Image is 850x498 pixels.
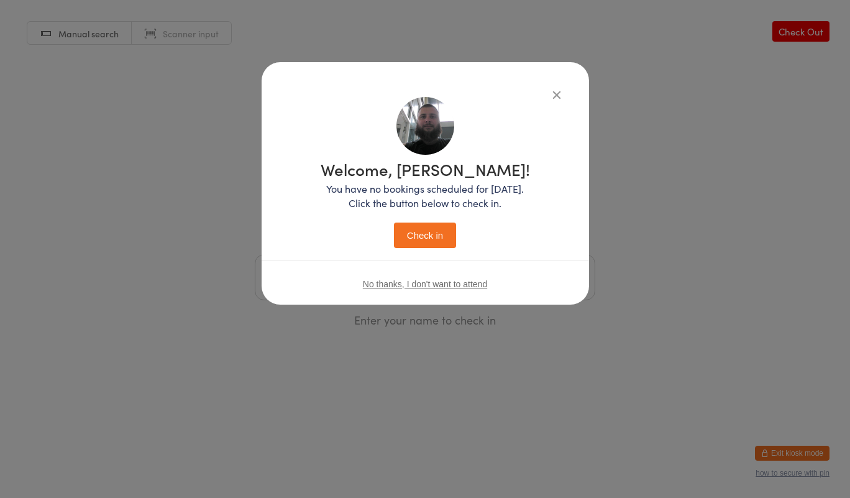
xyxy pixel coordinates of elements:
button: No thanks, I don't want to attend [363,279,487,289]
button: Check in [394,223,456,248]
img: image1740119066.png [396,97,454,155]
h1: Welcome, [PERSON_NAME]! [321,161,530,177]
p: You have no bookings scheduled for [DATE]. Click the button below to check in. [321,182,530,210]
